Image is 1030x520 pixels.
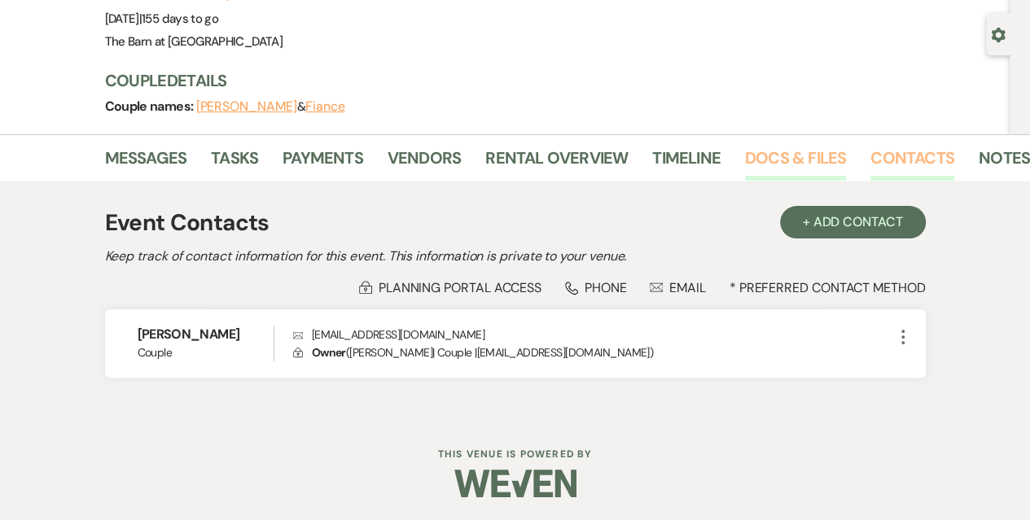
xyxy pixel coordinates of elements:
[650,279,706,296] div: Email
[745,145,846,181] a: Docs & Files
[142,11,218,27] span: 155 days to go
[283,145,363,181] a: Payments
[138,326,274,343] h6: [PERSON_NAME]
[293,326,893,343] p: [EMAIL_ADDRESS][DOMAIN_NAME]
[454,455,576,512] img: Weven Logo
[870,145,954,181] a: Contacts
[105,69,994,92] h3: Couple Details
[105,206,270,240] h1: Event Contacts
[196,100,297,113] button: [PERSON_NAME]
[359,279,541,296] div: Planning Portal Access
[388,145,461,181] a: Vendors
[305,100,345,113] button: Fiance
[105,11,219,27] span: [DATE]
[780,206,926,238] button: + Add Contact
[293,343,893,361] p: ( [PERSON_NAME] | Couple | [EMAIL_ADDRESS][DOMAIN_NAME] )
[991,26,1006,42] button: Open lead details
[138,344,274,361] span: Couple
[105,33,283,50] span: The Barn at [GEOGRAPHIC_DATA]
[105,247,926,266] h2: Keep track of contact information for this event. This information is private to your venue.
[139,11,218,27] span: |
[211,145,258,181] a: Tasks
[652,145,721,181] a: Timeline
[485,145,628,181] a: Rental Overview
[312,345,346,360] span: Owner
[105,145,187,181] a: Messages
[979,145,1030,181] a: Notes
[565,279,627,296] div: Phone
[105,279,926,296] div: * Preferred Contact Method
[105,98,196,115] span: Couple names:
[196,98,345,115] span: &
